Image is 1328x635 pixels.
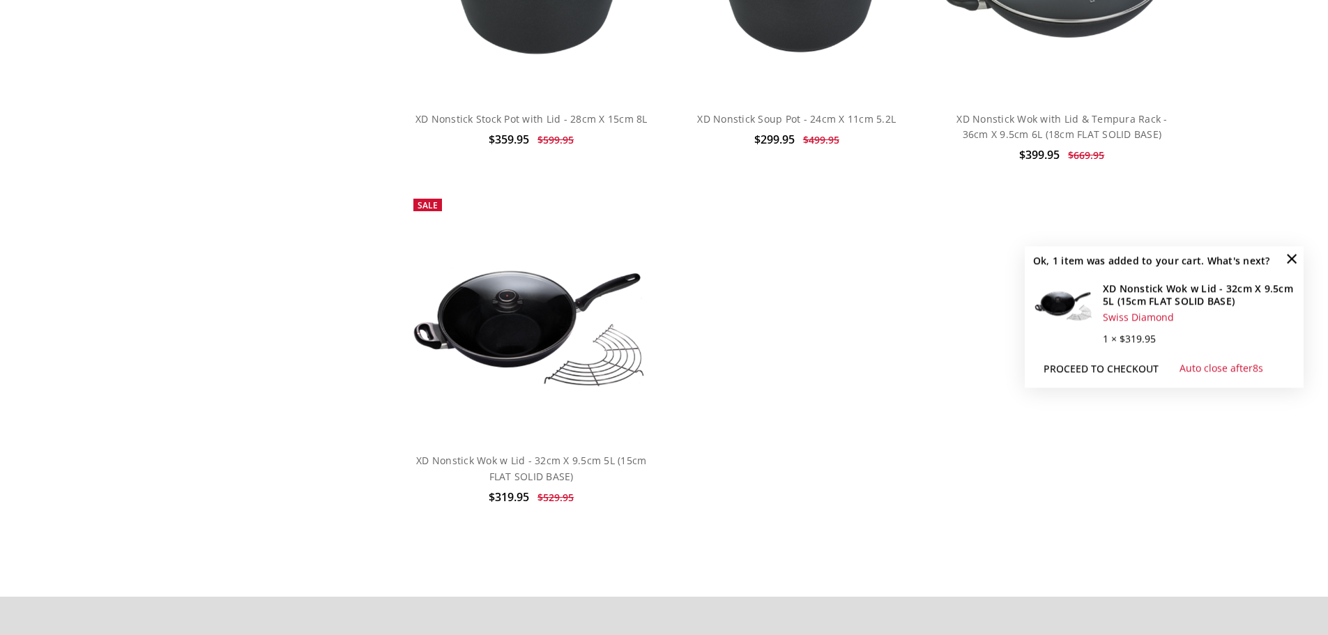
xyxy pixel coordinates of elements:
div: 1 × $319.95 [1103,331,1295,346]
a: XD Nonstick Soup Pot - 24cm X 11cm 5.2L [697,112,896,125]
h4: XD Nonstick Wok w Lid - 32cm X 9.5cm 5L (15cm FLAT SOLID BASE) [1103,282,1295,307]
span: $299.95 [754,132,795,147]
h2: Ok, 1 item was added to your cart. What's next? [1033,254,1272,267]
img: XD Nonstick Wok w Lid - 32cm X 9.5cm 5L (15cm FLAT SOLID BASE) [406,234,656,399]
a: Proceed to checkout [1033,358,1169,379]
a: Close [1281,247,1303,269]
span: $319.95 [489,489,529,505]
a: XD Nonstick Stock Pot with Lid - 28cm X 15cm 8L [415,112,648,125]
span: $669.95 [1068,148,1104,162]
span: × [1281,247,1303,269]
span: $359.95 [489,132,529,147]
img: XD Nonstick Wok w Lid - 32cm X 9.5cm 5L (15cm FLAT SOLID BASE) [1033,282,1094,323]
span: Sale [418,199,438,211]
span: 8 [1253,361,1258,374]
span: $399.95 [1019,147,1060,162]
span: $599.95 [537,133,574,146]
a: XD Nonstick Wok w Lid - 32cm X 9.5cm 5L (15cm FLAT SOLID BASE) [416,454,646,482]
p: Auto close after s [1180,360,1263,376]
a: XD Nonstick Wok w Lid - 32cm X 9.5cm 5L (15cm FLAT SOLID BASE) [406,192,656,441]
div: Swiss Diamond [1103,311,1295,323]
span: $499.95 [803,133,839,146]
span: $529.95 [537,491,574,504]
a: XD Nonstick Wok with Lid & Tempura Rack - 36cm X 9.5cm 6L (18cm FLAT SOLID BASE) [956,112,1167,141]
